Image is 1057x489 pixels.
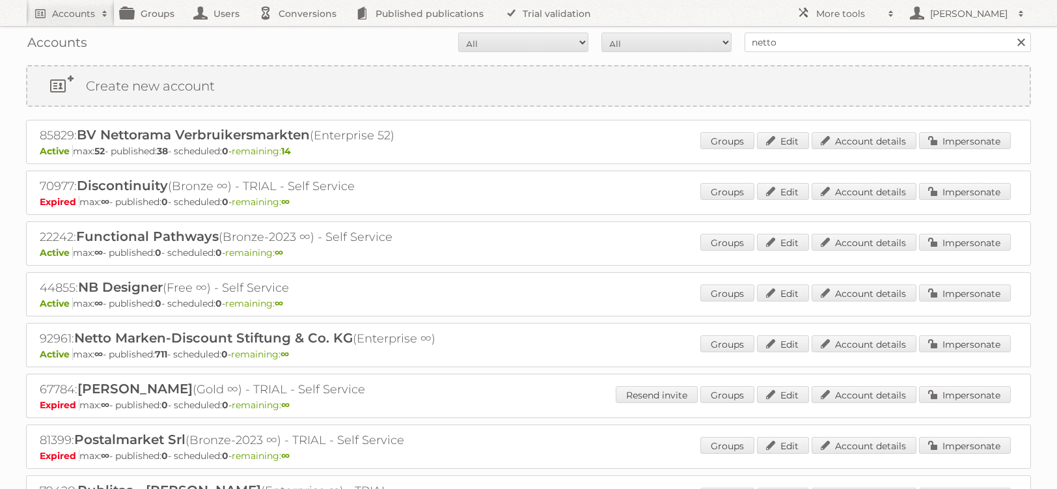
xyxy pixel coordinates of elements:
[757,335,809,352] a: Edit
[161,450,168,462] strong: 0
[40,381,495,398] h2: 67784: (Gold ∞) - TRIAL - Self Service
[94,348,103,360] strong: ∞
[281,145,291,157] strong: 14
[40,450,79,462] span: Expired
[221,348,228,360] strong: 0
[161,399,168,411] strong: 0
[232,196,290,208] span: remaining:
[40,145,73,157] span: Active
[40,178,495,195] h2: 70977: (Bronze ∞) - TRIAL - Self Service
[40,399,1017,411] p: max: - published: - scheduled: -
[225,298,283,309] span: remaining:
[919,132,1011,149] a: Impersonate
[161,196,168,208] strong: 0
[77,178,168,193] span: Discontinuity
[231,348,289,360] span: remaining:
[101,399,109,411] strong: ∞
[275,298,283,309] strong: ∞
[700,132,754,149] a: Groups
[40,432,495,449] h2: 81399: (Bronze-2023 ∞) - TRIAL - Self Service
[222,399,228,411] strong: 0
[232,399,290,411] span: remaining:
[757,132,809,149] a: Edit
[225,247,283,258] span: remaining:
[40,348,1017,360] p: max: - published: - scheduled: -
[700,386,754,403] a: Groups
[40,348,73,360] span: Active
[40,279,495,296] h2: 44855: (Free ∞) - Self Service
[222,450,228,462] strong: 0
[281,450,290,462] strong: ∞
[40,450,1017,462] p: max: - published: - scheduled: -
[40,229,495,245] h2: 22242: (Bronze-2023 ∞) - Self Service
[757,437,809,454] a: Edit
[215,247,222,258] strong: 0
[757,183,809,200] a: Edit
[157,145,168,157] strong: 38
[40,399,79,411] span: Expired
[40,196,1017,208] p: max: - published: - scheduled: -
[232,450,290,462] span: remaining:
[616,386,698,403] a: Resend invite
[40,247,73,258] span: Active
[77,381,193,397] span: [PERSON_NAME]
[222,145,228,157] strong: 0
[281,348,289,360] strong: ∞
[155,298,161,309] strong: 0
[78,279,163,295] span: NB Designer
[700,234,754,251] a: Groups
[77,127,310,143] span: BV Nettorama Verbruikersmarkten
[101,196,109,208] strong: ∞
[94,145,105,157] strong: 52
[281,196,290,208] strong: ∞
[222,196,228,208] strong: 0
[74,432,185,447] span: Postalmarket Srl
[40,196,79,208] span: Expired
[919,437,1011,454] a: Impersonate
[700,285,754,301] a: Groups
[94,247,103,258] strong: ∞
[40,127,495,144] h2: 85829: (Enterprise 52)
[812,386,916,403] a: Account details
[40,247,1017,258] p: max: - published: - scheduled: -
[155,247,161,258] strong: 0
[812,335,916,352] a: Account details
[816,7,881,20] h2: More tools
[700,437,754,454] a: Groups
[919,335,1011,352] a: Impersonate
[812,285,916,301] a: Account details
[919,386,1011,403] a: Impersonate
[927,7,1011,20] h2: [PERSON_NAME]
[155,348,167,360] strong: 711
[40,145,1017,157] p: max: - published: - scheduled: -
[101,450,109,462] strong: ∞
[757,386,809,403] a: Edit
[919,285,1011,301] a: Impersonate
[74,330,353,346] span: Netto Marken-Discount Stiftung & Co. KG
[40,298,1017,309] p: max: - published: - scheduled: -
[700,335,754,352] a: Groups
[275,247,283,258] strong: ∞
[919,183,1011,200] a: Impersonate
[757,285,809,301] a: Edit
[94,298,103,309] strong: ∞
[919,234,1011,251] a: Impersonate
[232,145,291,157] span: remaining:
[52,7,95,20] h2: Accounts
[27,66,1030,105] a: Create new account
[757,234,809,251] a: Edit
[215,298,222,309] strong: 0
[812,437,916,454] a: Account details
[281,399,290,411] strong: ∞
[812,132,916,149] a: Account details
[812,234,916,251] a: Account details
[700,183,754,200] a: Groups
[812,183,916,200] a: Account details
[40,330,495,347] h2: 92961: (Enterprise ∞)
[40,298,73,309] span: Active
[76,229,219,244] span: Functional Pathways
